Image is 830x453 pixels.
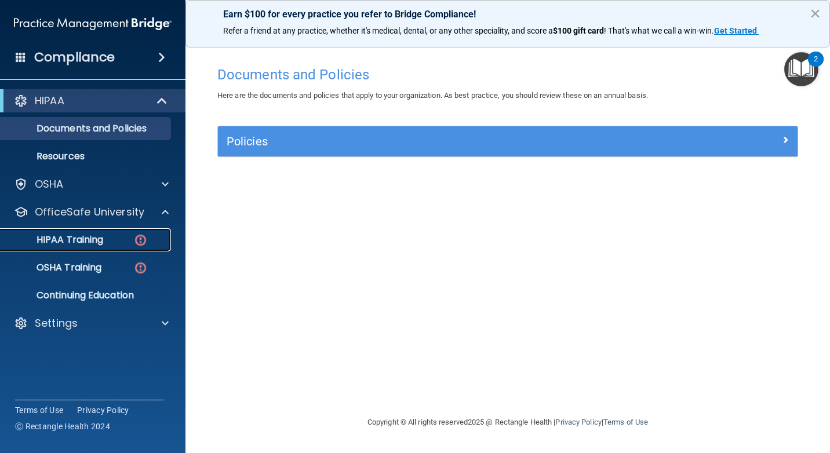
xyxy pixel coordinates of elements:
[133,233,148,247] img: danger-circle.6113f641.png
[35,205,144,219] p: OfficeSafe University
[296,404,719,441] div: Copyright © All rights reserved 2025 @ Rectangle Health | |
[35,94,64,108] p: HIPAA
[34,49,115,65] h4: Compliance
[77,404,129,416] a: Privacy Policy
[8,290,166,301] p: Continuing Education
[603,418,648,426] a: Terms of Use
[15,404,63,416] a: Terms of Use
[14,12,172,35] img: PMB logo
[217,91,648,100] span: Here are the documents and policies that apply to your organization. As best practice, you should...
[14,205,169,219] a: OfficeSafe University
[223,9,792,20] p: Earn $100 for every practice you refer to Bridge Compliance!
[35,177,64,191] p: OSHA
[14,316,169,330] a: Settings
[223,26,553,35] span: Refer a friend at any practice, whether it's medical, dental, or any other speciality, and score a
[217,67,798,82] h4: Documents and Policies
[784,52,818,86] button: Open Resource Center, 2 new notifications
[553,26,604,35] strong: $100 gift card
[133,261,148,275] img: danger-circle.6113f641.png
[227,135,644,148] h5: Policies
[35,316,78,330] p: Settings
[8,123,166,134] p: Documents and Policies
[8,234,103,246] p: HIPAA Training
[714,26,759,35] a: Get Started
[810,4,821,23] button: Close
[814,59,818,74] div: 2
[714,26,757,35] strong: Get Started
[8,262,101,273] p: OSHA Training
[14,94,168,108] a: HIPAA
[14,177,169,191] a: OSHA
[15,421,110,432] span: Ⓒ Rectangle Health 2024
[227,132,789,151] a: Policies
[604,26,714,35] span: ! That's what we call a win-win.
[555,418,601,426] a: Privacy Policy
[8,151,166,162] p: Resources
